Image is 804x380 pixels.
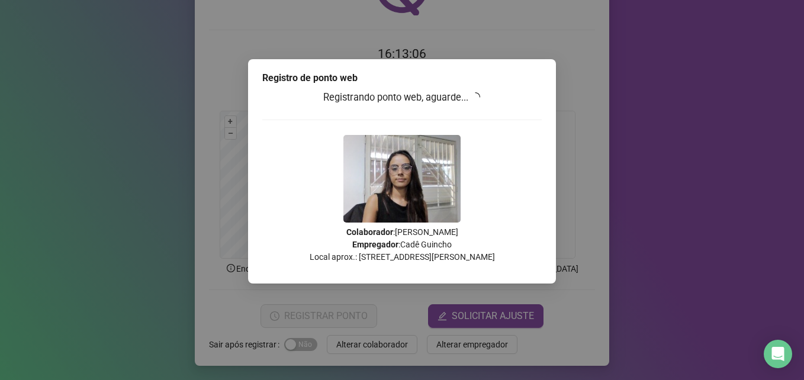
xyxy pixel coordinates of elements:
div: Open Intercom Messenger [764,340,792,368]
p: : [PERSON_NAME] : Cadê Guincho Local aprox.: [STREET_ADDRESS][PERSON_NAME] [262,226,542,263]
strong: Colaborador [346,227,393,237]
strong: Empregador [352,240,398,249]
div: Registro de ponto web [262,71,542,85]
span: loading [471,92,481,102]
h3: Registrando ponto web, aguarde... [262,90,542,105]
img: 9k= [343,135,461,223]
